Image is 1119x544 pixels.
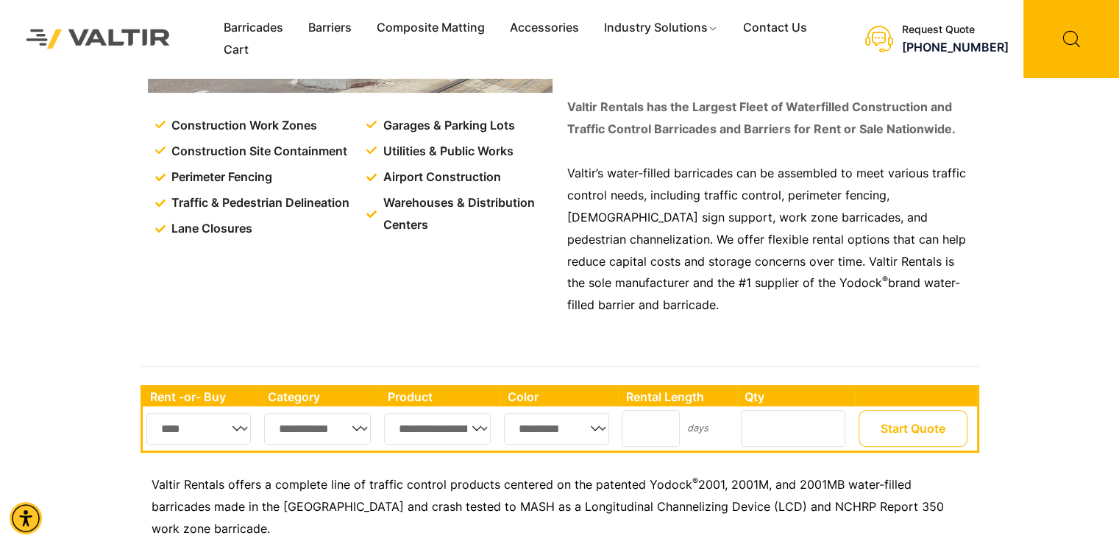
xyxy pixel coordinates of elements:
[592,17,731,39] a: Industry Solutions
[741,410,845,447] input: Number
[500,387,619,406] th: Color
[567,163,972,317] p: Valtir’s water-filled barricades can be assembled to meet various traffic control needs, includin...
[618,387,737,406] th: Rental Length
[859,410,967,447] button: Start Quote
[168,192,349,214] span: Traffic & Pedestrian Delineation
[168,115,317,137] span: Construction Work Zones
[737,387,854,406] th: Qty
[168,218,252,240] span: Lane Closures
[686,423,708,434] small: days
[567,96,972,141] p: Valtir Rentals has the Largest Fleet of Waterfilled Construction and Traffic Control Barricades a...
[152,477,944,536] span: 2001, 2001M, and 2001MB water-filled barricades made in the [GEOGRAPHIC_DATA] and crash tested to...
[168,166,272,188] span: Perimeter Fencing
[10,502,42,534] div: Accessibility Menu
[260,387,381,406] th: Category
[622,410,680,447] input: Number
[152,477,692,492] span: Valtir Rentals offers a complete line of traffic control products centered on the patented Yodock
[296,17,364,39] a: Barriers
[380,141,514,163] span: Utilities & Public Works
[902,24,1009,36] div: Request Quote
[380,387,500,406] th: Product
[731,17,820,39] a: Contact Us
[902,40,1009,54] a: call (888) 496-3625
[11,14,185,63] img: Valtir Rentals
[211,39,261,61] a: Cart
[380,192,555,236] span: Warehouses & Distribution Centers
[211,17,296,39] a: Barricades
[146,413,252,445] select: Single select
[380,166,501,188] span: Airport Construction
[504,413,609,445] select: Single select
[168,141,347,163] span: Construction Site Containment
[380,115,515,137] span: Garages & Parking Lots
[143,387,260,406] th: Rent -or- Buy
[882,274,888,285] sup: ®
[384,413,491,445] select: Single select
[692,476,698,487] sup: ®
[497,17,592,39] a: Accessories
[264,413,372,445] select: Single select
[364,17,497,39] a: Composite Matting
